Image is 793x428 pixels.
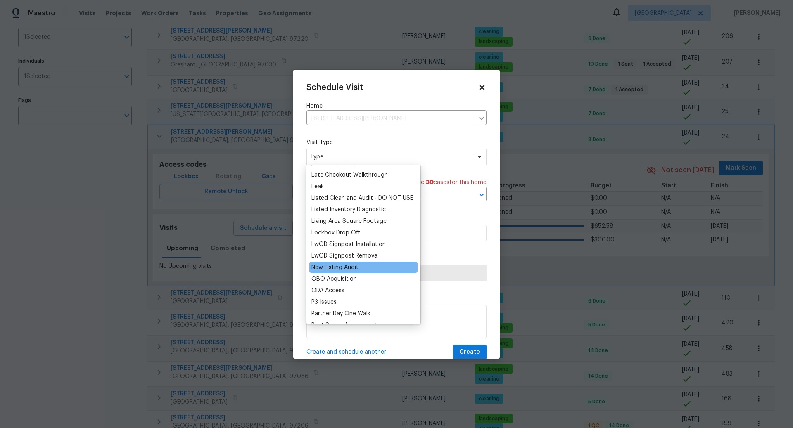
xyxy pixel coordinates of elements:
div: Listed Clean and Audit - DO NOT USE [311,194,413,202]
span: Type [310,153,471,161]
input: Enter in an address [306,112,474,125]
button: Open [476,189,487,201]
div: ODA Access [311,286,344,295]
label: Visit Type [306,138,487,147]
div: Leak [311,182,324,191]
button: Create [453,345,487,360]
span: Create and schedule another [306,348,386,356]
div: OBO Acquisition [311,275,357,283]
div: Late Checkout Walkthrough [311,171,388,179]
span: Schedule Visit [306,83,363,92]
span: Close [477,83,487,92]
div: Post Storm Assessment [311,321,378,329]
div: Listed Inventory Diagnostic [311,206,386,214]
div: Living Area Square Footage [311,217,387,225]
span: There are case s for this home [400,178,487,187]
span: Create [459,347,480,357]
div: Partner Day One Walk [311,310,370,318]
div: Lockbox Drop Off [311,229,360,237]
div: P3 Issues [311,298,337,306]
div: LwOD Signpost Installation [311,240,386,248]
div: New Listing Audit [311,263,359,272]
div: LwOD Signpost Removal [311,252,379,260]
label: Home [306,102,487,110]
span: 30 [426,180,434,185]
